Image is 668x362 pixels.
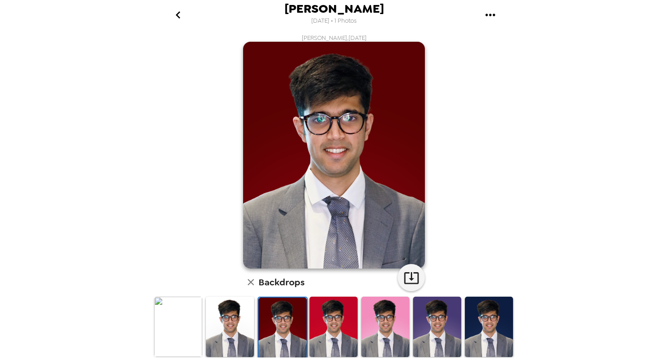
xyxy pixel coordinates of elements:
[302,34,367,42] span: [PERSON_NAME] , [DATE]
[284,3,384,15] span: [PERSON_NAME]
[259,275,304,289] h6: Backdrops
[311,15,357,27] span: [DATE] • 1 Photos
[243,42,425,269] img: user
[154,297,202,357] img: Original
